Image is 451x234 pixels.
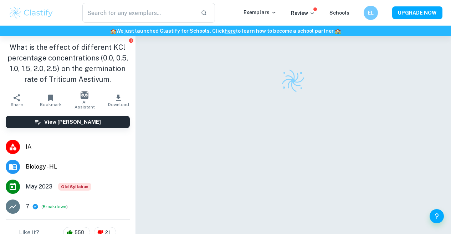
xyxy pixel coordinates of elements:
[26,182,52,191] span: May 2023
[72,100,97,110] span: AI Assistant
[40,102,62,107] span: Bookmark
[129,38,134,43] button: Report issue
[392,6,442,19] button: UPGRADE NOW
[244,9,277,16] p: Exemplars
[225,28,236,34] a: here
[291,9,315,17] p: Review
[6,42,130,85] h1: What is the effect of different KCl percentage concentrations (0.0, 0.5, 1.0, 1.5, 2.0, 2.5) on t...
[34,90,68,110] button: Bookmark
[281,68,306,93] img: Clastify logo
[11,102,23,107] span: Share
[1,27,450,35] h6: We just launched Clastify for Schools. Click to learn how to become a school partner.
[9,6,54,20] img: Clastify logo
[26,202,29,211] p: 7
[41,203,68,210] span: ( )
[58,183,91,191] span: Old Syllabus
[430,209,444,223] button: Help and Feedback
[367,9,375,17] h6: EL
[110,28,116,34] span: 🏫
[68,90,102,110] button: AI Assistant
[81,91,88,99] img: AI Assistant
[44,118,101,126] h6: View [PERSON_NAME]
[26,163,130,171] span: Biology - HL
[329,10,349,16] a: Schools
[82,3,195,23] input: Search for any exemplars...
[102,90,135,110] button: Download
[108,102,129,107] span: Download
[58,183,91,191] div: Starting from the May 2025 session, the Biology IA requirements have changed. It's OK to refer to...
[335,28,341,34] span: 🏫
[364,6,378,20] button: EL
[43,203,66,210] button: Breakdown
[6,116,130,128] button: View [PERSON_NAME]
[26,143,130,151] span: IA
